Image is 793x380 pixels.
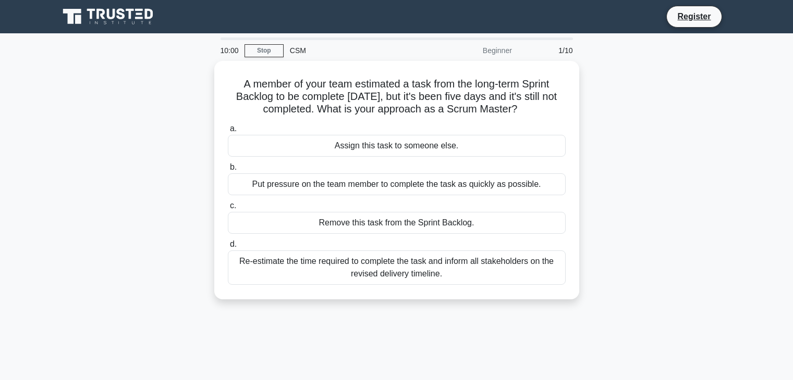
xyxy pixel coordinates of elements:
div: Re-estimate the time required to complete the task and inform all stakeholders on the revised del... [228,250,566,285]
h5: A member of your team estimated a task from the long-term Sprint Backlog to be complete [DATE], b... [227,78,567,116]
div: 10:00 [214,40,245,61]
div: Beginner [427,40,518,61]
div: CSM [284,40,427,61]
div: 1/10 [518,40,579,61]
span: c. [230,201,236,210]
a: Register [671,10,717,23]
div: Assign this task to someone else. [228,135,566,157]
span: b. [230,162,237,171]
div: Put pressure on the team member to complete the task as quickly as possible. [228,173,566,195]
a: Stop [245,44,284,57]
span: d. [230,239,237,248]
div: Remove this task from the Sprint Backlog. [228,212,566,234]
span: a. [230,124,237,133]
